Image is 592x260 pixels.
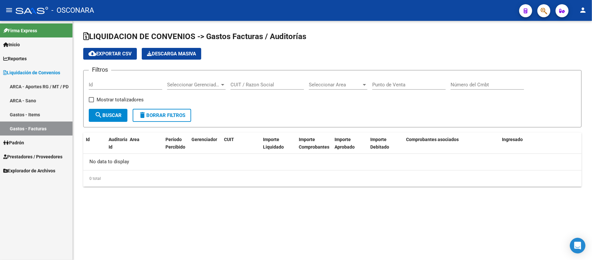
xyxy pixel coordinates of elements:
span: Exportar CSV [88,51,132,57]
mat-icon: cloud_download [88,50,96,57]
datatable-header-cell: Importe Liquidado [260,133,296,154]
mat-icon: delete [138,111,146,119]
span: Comprobantes asociados [406,137,459,142]
span: Reportes [3,55,27,62]
datatable-header-cell: Período Percibido [163,133,189,154]
datatable-header-cell: Gerenciador [189,133,221,154]
datatable-header-cell: Comprobantes asociados [403,133,499,154]
app-download-masive: Descarga masiva de comprobantes (adjuntos) [142,48,201,60]
span: Seleccionar Area [309,82,362,88]
span: Inicio [3,41,20,48]
button: Borrar Filtros [133,109,191,122]
span: Padrón [3,139,24,146]
span: Auditoria Id [109,137,128,150]
datatable-header-cell: CUIT [221,133,260,154]
span: CUIT [224,137,234,142]
span: Borrar Filtros [138,112,185,118]
span: Importe Aprobado [335,137,355,150]
h3: Filtros [89,65,111,74]
span: Descarga Masiva [147,51,196,57]
datatable-header-cell: Area [127,133,163,154]
span: Importe Comprobantes [299,137,329,150]
span: Firma Express [3,27,37,34]
span: Area [130,137,139,142]
div: No data to display [83,154,582,170]
span: Gerenciador [191,137,217,142]
div: 0 total [83,170,582,187]
span: Seleccionar Gerenciador [167,82,220,88]
mat-icon: person [579,6,587,14]
button: Descarga Masiva [142,48,201,60]
span: - OSCONARA [51,3,94,18]
span: Liquidación de Convenios [3,69,60,76]
datatable-header-cell: Id [83,133,106,154]
span: Importe Debitado [370,137,389,150]
button: Exportar CSV [83,48,137,60]
span: Buscar [95,112,122,118]
datatable-header-cell: Importe Comprobantes [296,133,332,154]
span: Ingresado [502,137,523,142]
span: Id [86,137,90,142]
span: Importe Liquidado [263,137,284,150]
div: Open Intercom Messenger [570,238,585,253]
span: LIQUIDACION DE CONVENIOS -> Gastos Facturas / Auditorías [83,32,306,41]
datatable-header-cell: Ingresado [499,133,529,154]
span: Explorador de Archivos [3,167,55,174]
span: Período Percibido [165,137,185,150]
datatable-header-cell: Importe Debitado [368,133,403,154]
datatable-header-cell: Importe Aprobado [332,133,368,154]
span: Mostrar totalizadores [97,96,144,104]
mat-icon: menu [5,6,13,14]
span: Prestadores / Proveedores [3,153,62,160]
button: Buscar [89,109,127,122]
mat-icon: search [95,111,102,119]
datatable-header-cell: Auditoria Id [106,133,127,154]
